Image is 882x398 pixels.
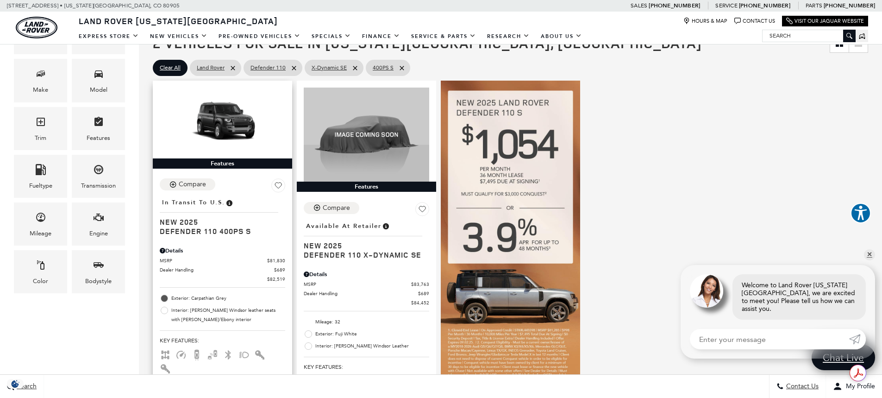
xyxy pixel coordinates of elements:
[81,181,116,191] div: Transmission
[171,294,285,303] span: Exterior: Carpathian Grey
[33,276,48,286] div: Color
[72,59,125,102] div: ModelModel
[418,290,429,297] span: $689
[304,290,429,297] a: Dealer Handling $689
[274,266,285,273] span: $689
[144,28,213,44] a: New Vehicles
[267,276,285,283] span: $82,519
[297,182,436,192] div: Features
[849,329,866,349] a: Submit
[238,351,250,357] span: Fog Lights
[223,351,234,357] span: Bluetooth
[304,281,429,288] a: MSRP $83,763
[373,62,394,74] span: 400PS S
[72,107,125,150] div: FeaturesFeatures
[14,107,67,150] div: TrimTrim
[851,203,871,225] aside: Accessibility Help Desk
[254,351,265,357] span: Interior Accents
[93,114,104,133] span: Features
[93,162,104,181] span: Transmission
[763,30,855,41] input: Search
[160,257,285,264] a: MSRP $81,830
[683,18,727,25] a: Hours & Map
[30,228,51,239] div: Mileage
[72,155,125,198] div: TransmissionTransmission
[304,220,429,259] a: Available at RetailerNew 2025Defender 110 X-Dynamic SE
[734,18,775,25] a: Contact Us
[14,155,67,198] div: FueltypeFueltype
[304,281,411,288] span: MSRP
[179,180,206,189] div: Compare
[160,246,285,255] div: Pricing Details - Defender 110 400PS S
[35,66,46,85] span: Make
[14,250,67,293] div: ColorColor
[690,329,849,349] input: Enter your message
[851,203,871,223] button: Explore your accessibility options
[304,270,429,278] div: Pricing Details - Defender 110 X-Dynamic SE
[89,228,108,239] div: Engine
[207,351,218,357] span: Blind Spot Monitor
[715,2,737,9] span: Service
[160,217,278,227] span: New 2025
[304,202,359,214] button: Compare Vehicle
[739,2,790,9] a: [PHONE_NUMBER]
[29,181,52,191] div: Fueltype
[160,276,285,283] a: $82,519
[90,85,107,95] div: Model
[191,351,202,357] span: Backup Camera
[225,197,233,208] span: Vehicle has shipped from factory of origin. Estimated time of delivery to Retailer is on average ...
[5,379,26,389] section: Click to Open Cookie Consent Modal
[406,28,482,44] a: Service & Parts
[786,18,864,25] a: Visit Our Jaguar Website
[160,196,285,236] a: In Transit to U.S.New 2025Defender 110 400PS S
[160,351,171,357] span: AWD
[162,197,225,208] span: In Transit to U.S.
[73,28,588,44] nav: Main Navigation
[213,28,306,44] a: Pre-Owned Vehicles
[304,241,422,250] span: New 2025
[160,62,181,74] span: Clear All
[35,257,46,276] span: Color
[271,178,285,196] button: Save Vehicle
[153,158,292,169] div: Features
[160,257,267,264] span: MSRP
[312,62,347,74] span: X-Dynamic SE
[85,276,112,286] div: Bodystyle
[14,202,67,246] div: MileageMileage
[306,221,382,231] span: Available at Retailer
[826,375,882,398] button: Open user profile menu
[649,2,700,9] a: [PHONE_NUMBER]
[482,28,535,44] a: Research
[14,59,67,102] div: MakeMake
[197,62,225,74] span: Land Rover
[171,306,285,324] span: Interior: [PERSON_NAME] Windsor leather seats with [PERSON_NAME]/Ebony interior
[323,204,350,212] div: Compare
[160,266,274,273] span: Dealer Handling
[35,114,46,133] span: Trim
[306,28,357,44] a: Specials
[73,15,283,26] a: Land Rover [US_STATE][GEOGRAPHIC_DATA]
[93,66,104,85] span: Model
[72,250,125,293] div: BodystyleBodystyle
[304,362,429,372] span: Key Features :
[72,202,125,246] div: EngineEngine
[35,133,46,143] div: Trim
[7,2,180,9] a: [STREET_ADDRESS] • [US_STATE][GEOGRAPHIC_DATA], CO 80905
[842,383,875,391] span: My Profile
[304,299,429,306] a: $84,452
[304,88,429,182] img: 2025 LAND ROVER Defender 110 X-Dynamic SE
[35,162,46,181] span: Fueltype
[806,2,822,9] span: Parts
[87,133,110,143] div: Features
[267,257,285,264] span: $81,830
[631,2,647,9] span: Sales
[160,266,285,273] a: Dealer Handling $689
[160,335,285,346] span: Key Features :
[415,202,429,220] button: Save Vehicle
[160,365,171,371] span: Keyless Entry
[250,62,286,74] span: Defender 110
[160,178,215,190] button: Compare Vehicle
[732,274,866,320] div: Welcome to Land Rover [US_STATE][GEOGRAPHIC_DATA], we are excited to meet you! Please tell us how...
[411,281,429,288] span: $83,763
[315,329,429,339] span: Exterior: Fuji White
